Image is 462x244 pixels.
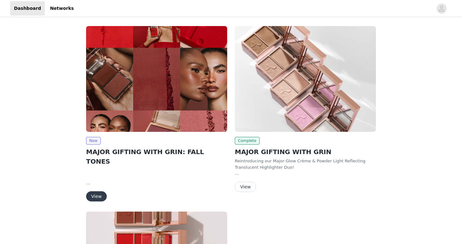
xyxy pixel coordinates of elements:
[235,185,256,189] a: View
[235,147,376,157] h2: MAJOR GIFTING WITH GRIN
[86,26,227,132] img: Patrick Ta Beauty
[46,1,78,16] a: Networks
[10,1,45,16] a: Dashboard
[86,147,227,166] h2: MAJOR GIFTING WITH GRIN: FALL TONES
[86,137,101,145] span: New
[235,182,256,192] button: View
[86,194,107,199] a: View
[235,158,376,170] p: Reintroducing our Major Glow Crème & Powder Light Reflecting Translucent Highlighter Duo!
[235,26,376,132] img: Patrick Ta Beauty
[86,191,107,201] button: View
[438,3,445,14] div: avatar
[235,137,260,145] span: Complete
